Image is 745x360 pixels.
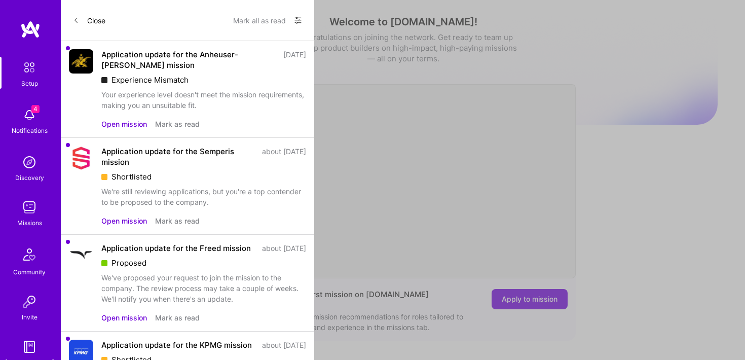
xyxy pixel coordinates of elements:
[73,12,105,28] button: Close
[101,243,251,254] div: Application update for the Freed mission
[101,215,147,226] button: Open mission
[262,340,306,350] div: about [DATE]
[283,49,306,70] div: [DATE]
[233,12,286,28] button: Mark all as read
[101,340,252,350] div: Application update for the KPMG mission
[69,146,93,170] img: Company Logo
[155,119,200,129] button: Mark as read
[15,172,44,183] div: Discovery
[69,49,93,74] img: Company Logo
[19,197,40,218] img: teamwork
[101,312,147,323] button: Open mission
[19,152,40,172] img: discovery
[101,146,256,167] div: Application update for the Semperis mission
[155,312,200,323] button: Mark as read
[22,312,38,322] div: Invite
[17,218,42,228] div: Missions
[101,272,306,304] div: We've proposed your request to join the mission to the company. The review process may take a cou...
[101,171,306,182] div: Shortlisted
[13,267,46,277] div: Community
[17,242,42,267] img: Community
[101,89,306,111] div: Your experience level doesn't meet the mission requirements, making you an unsuitable fit.
[101,119,147,129] button: Open mission
[20,20,41,39] img: logo
[19,292,40,312] img: Invite
[101,258,306,268] div: Proposed
[262,243,306,254] div: about [DATE]
[69,243,93,267] img: Company Logo
[101,186,306,207] div: We're still reviewing applications, but you're a top contender to be proposed to the company.
[101,75,306,85] div: Experience Mismatch
[19,57,40,78] img: setup
[101,49,277,70] div: Application update for the Anheuser-[PERSON_NAME] mission
[155,215,200,226] button: Mark as read
[19,337,40,357] img: guide book
[21,78,38,89] div: Setup
[262,146,306,167] div: about [DATE]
